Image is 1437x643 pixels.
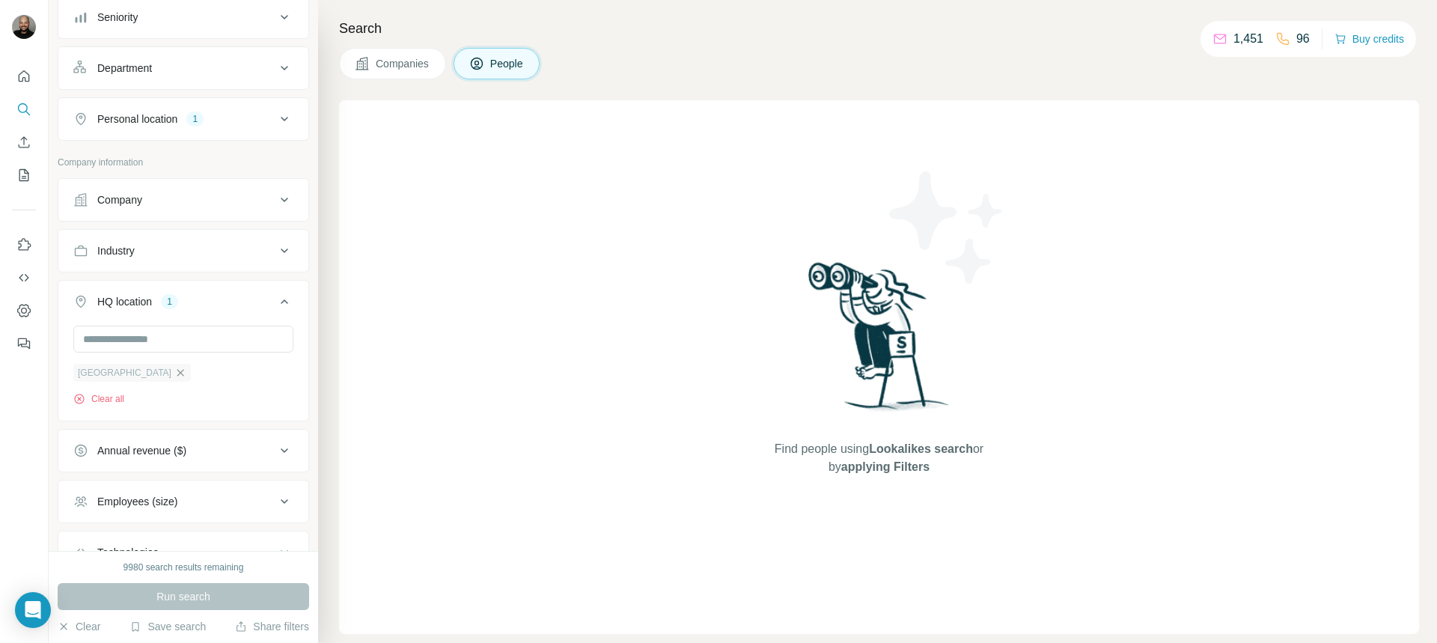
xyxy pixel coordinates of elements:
[97,443,186,458] div: Annual revenue ($)
[376,56,430,71] span: Companies
[12,330,36,357] button: Feedback
[58,534,308,570] button: Technologies
[97,112,177,127] div: Personal location
[97,545,159,560] div: Technologies
[97,61,152,76] div: Department
[97,294,152,309] div: HQ location
[1296,30,1310,48] p: 96
[1334,28,1404,49] button: Buy credits
[1233,30,1263,48] p: 1,451
[58,433,308,469] button: Annual revenue ($)
[73,392,124,406] button: Clear all
[12,15,36,39] img: Avatar
[12,264,36,291] button: Use Surfe API
[97,192,142,207] div: Company
[58,284,308,326] button: HQ location1
[802,258,957,425] img: Surfe Illustration - Woman searching with binoculars
[58,50,308,86] button: Department
[58,156,309,169] p: Company information
[129,619,206,634] button: Save search
[490,56,525,71] span: People
[97,10,138,25] div: Seniority
[869,442,973,455] span: Lookalikes search
[123,561,244,574] div: 9980 search results remaining
[12,162,36,189] button: My lists
[12,231,36,258] button: Use Surfe on LinkedIn
[235,619,309,634] button: Share filters
[58,484,308,519] button: Employees (size)
[15,592,51,628] div: Open Intercom Messenger
[12,297,36,324] button: Dashboard
[12,129,36,156] button: Enrich CSV
[879,160,1014,295] img: Surfe Illustration - Stars
[58,233,308,269] button: Industry
[841,460,930,473] span: applying Filters
[759,440,998,476] span: Find people using or by
[12,63,36,90] button: Quick start
[186,112,204,126] div: 1
[58,101,308,137] button: Personal location1
[97,494,177,509] div: Employees (size)
[12,96,36,123] button: Search
[78,366,171,380] span: [GEOGRAPHIC_DATA]
[97,243,135,258] div: Industry
[161,295,178,308] div: 1
[58,619,100,634] button: Clear
[58,182,308,218] button: Company
[339,18,1419,39] h4: Search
